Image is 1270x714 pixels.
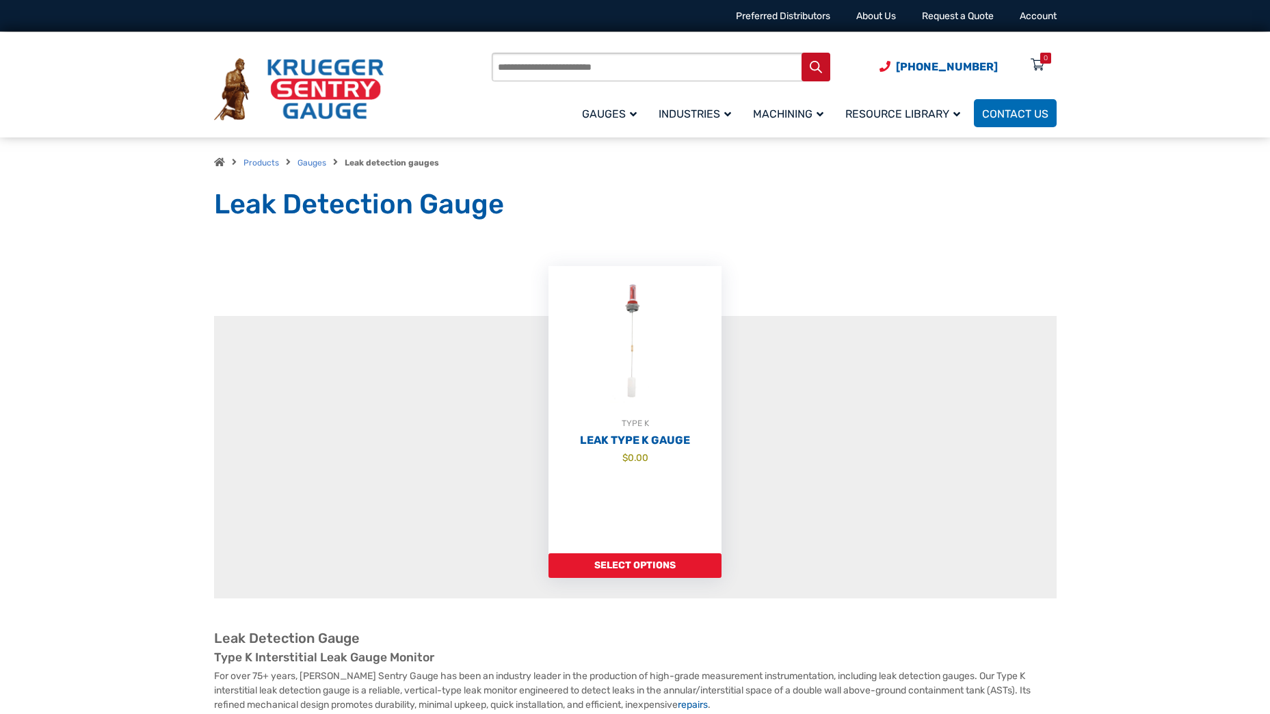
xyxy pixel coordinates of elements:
[1020,10,1057,22] a: Account
[622,452,648,463] bdi: 0.00
[856,10,896,22] a: About Us
[214,650,1057,665] h3: Type K Interstitial Leak Gauge Monitor
[214,669,1057,712] p: For over 75+ years, [PERSON_NAME] Sentry Gauge has been an industry leader in the production of h...
[622,452,628,463] span: $
[214,187,1057,222] h1: Leak Detection Gauge
[582,107,637,120] span: Gauges
[548,434,722,447] h2: Leak Type K Gauge
[736,10,830,22] a: Preferred Distributors
[879,58,998,75] a: Phone Number (920) 434-8860
[345,158,439,168] strong: Leak detection gauges
[745,97,837,129] a: Machining
[678,699,708,711] a: repairs
[974,99,1057,127] a: Contact Us
[574,97,650,129] a: Gauges
[548,553,722,578] a: Add to cart: “Leak Type K Gauge”
[243,158,279,168] a: Products
[548,416,722,430] div: TYPE K
[922,10,994,22] a: Request a Quote
[659,107,731,120] span: Industries
[650,97,745,129] a: Industries
[753,107,823,120] span: Machining
[214,630,1057,647] h2: Leak Detection Gauge
[896,60,998,73] span: [PHONE_NUMBER]
[297,158,326,168] a: Gauges
[548,266,722,553] a: TYPE KLeak Type K Gauge $0.00
[214,58,384,121] img: Krueger Sentry Gauge
[982,107,1048,120] span: Contact Us
[1044,53,1048,64] div: 0
[845,107,960,120] span: Resource Library
[548,266,722,416] img: Leak Detection Gauge
[837,97,974,129] a: Resource Library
